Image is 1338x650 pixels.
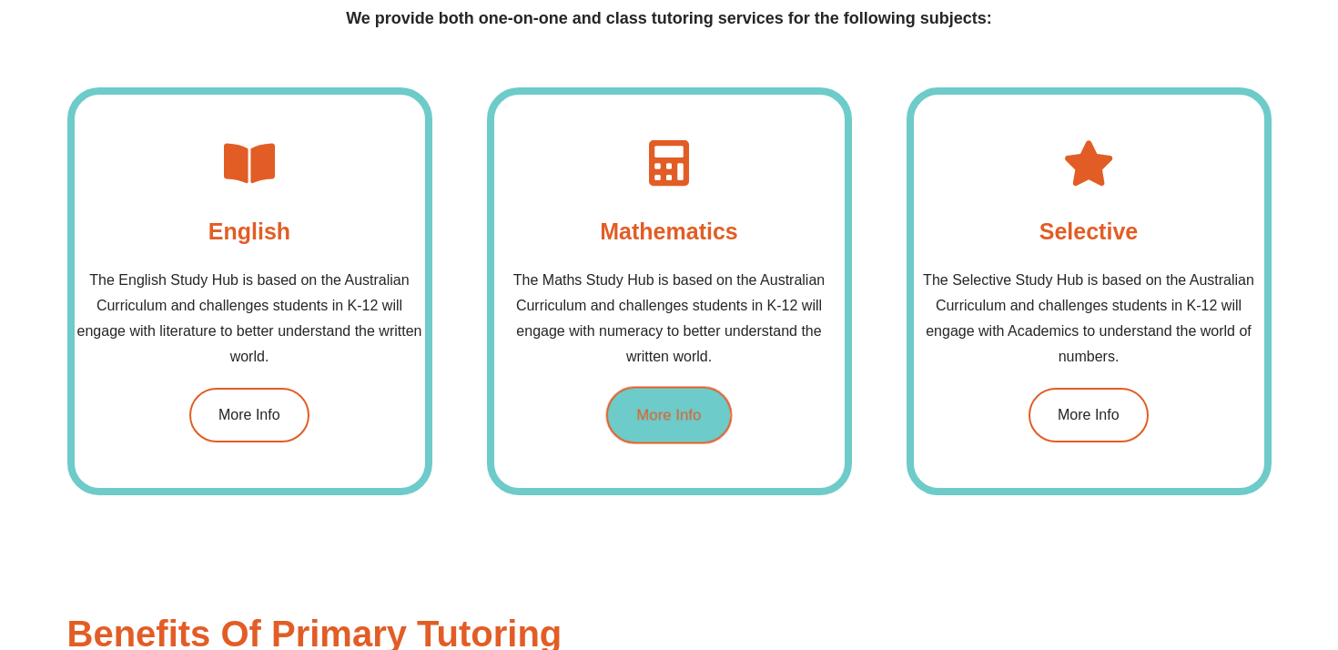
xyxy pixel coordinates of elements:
a: More Info [189,388,309,442]
p: The Selective Study Hub is based on the Australian Curriculum and challenges students in K-12 wil... [914,268,1264,370]
p: We provide both one-on-one and class tutoring services for the following subjects: [67,5,1272,33]
h4: English [208,213,290,249]
span: More Info [637,408,702,423]
a: More Info [1029,388,1149,442]
iframe: Chat Widget [1026,444,1338,650]
span: More Info [1058,408,1120,422]
span: More Info [218,408,280,422]
p: The English Study Hub is based on the Australian Curriculum and challenges students in K-12 will ... [75,268,425,370]
p: The Maths Study Hub is based on the Australian Curriculum and challenges students in K-12 will en... [494,268,845,370]
h4: Mathematics [600,213,737,249]
h4: Selective [1039,213,1138,249]
a: More Info [606,387,732,444]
